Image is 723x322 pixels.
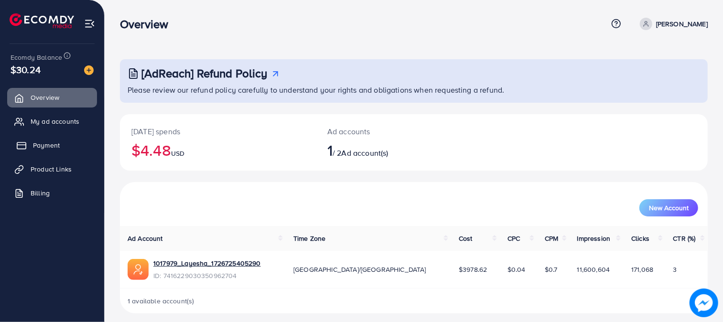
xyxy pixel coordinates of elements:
button: New Account [639,199,698,216]
span: CTR (%) [673,234,696,243]
a: Product Links [7,160,97,179]
h3: Overview [120,17,176,31]
span: [GEOGRAPHIC_DATA]/[GEOGRAPHIC_DATA] [293,265,426,274]
span: Clicks [631,234,649,243]
a: 1017979_Layesha_1726725405290 [153,258,261,268]
img: image [690,289,718,317]
span: Ecomdy Balance [11,53,62,62]
span: $0.7 [545,265,558,274]
span: $3978.62 [459,265,487,274]
a: My ad accounts [7,112,97,131]
a: [PERSON_NAME] [636,18,708,30]
span: Time Zone [293,234,325,243]
span: Billing [31,188,50,198]
span: 1 [327,139,333,161]
span: 3 [673,265,677,274]
span: USD [171,149,184,158]
span: Ad account(s) [342,148,388,158]
span: 1 available account(s) [128,296,194,306]
img: image [84,65,94,75]
img: menu [84,18,95,29]
p: Ad accounts [327,126,452,137]
span: $30.24 [11,63,41,76]
span: CPM [545,234,558,243]
span: CPC [507,234,520,243]
img: logo [10,13,74,28]
span: ID: 7416229030350962704 [153,271,261,280]
a: Payment [7,136,97,155]
span: My ad accounts [31,117,79,126]
span: Cost [459,234,473,243]
span: $0.04 [507,265,526,274]
h3: [AdReach] Refund Policy [141,66,268,80]
img: ic-ads-acc.e4c84228.svg [128,259,149,280]
span: Product Links [31,164,72,174]
span: 171,068 [631,265,653,274]
h2: $4.48 [131,141,304,159]
span: Ad Account [128,234,163,243]
span: 11,600,604 [577,265,610,274]
span: Overview [31,93,59,102]
span: New Account [649,204,689,211]
h2: / 2 [327,141,452,159]
span: Payment [33,140,60,150]
span: Impression [577,234,611,243]
p: [DATE] spends [131,126,304,137]
p: [PERSON_NAME] [656,18,708,30]
p: Please review our refund policy carefully to understand your rights and obligations when requesti... [128,84,702,96]
a: Overview [7,88,97,107]
a: Billing [7,183,97,203]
